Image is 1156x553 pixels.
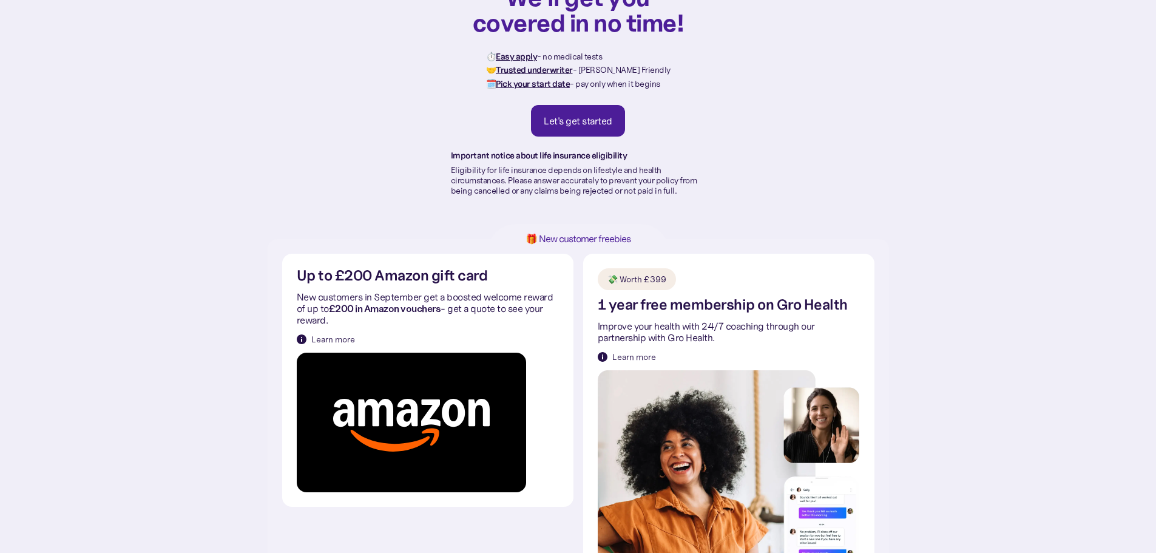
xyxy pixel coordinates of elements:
[496,51,537,62] strong: Easy apply
[544,115,612,127] div: Let's get started
[486,50,671,90] p: ⏱️ - no medical tests 🤝 - [PERSON_NAME] Friendly 🗓️ - pay only when it begins
[451,150,627,161] strong: Important notice about life insurance eligibility
[329,302,441,314] strong: £200 in Amazon vouchers
[531,105,625,137] a: Let's get started
[311,333,355,345] div: Learn more
[598,297,848,313] h2: 1 year free membership on Gro Health
[297,268,488,283] h2: Up to £200 Amazon gift card
[451,165,706,195] p: Eligibility for life insurance depends on lifestyle and health circumstances. Please answer accur...
[507,234,650,244] h1: 🎁 New customer freebies
[496,64,573,75] strong: Trusted underwriter
[607,273,666,285] div: 💸 Worth £399
[598,351,656,363] a: Learn more
[297,291,559,327] p: New customers in September get a boosted welcome reward of up to - get a quote to see your reward.
[612,351,656,363] div: Learn more
[598,321,860,344] p: Improve your health with 24/7 coaching through our partnership with Gro Health.
[496,78,570,89] strong: Pick your start date
[297,333,355,345] a: Learn more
